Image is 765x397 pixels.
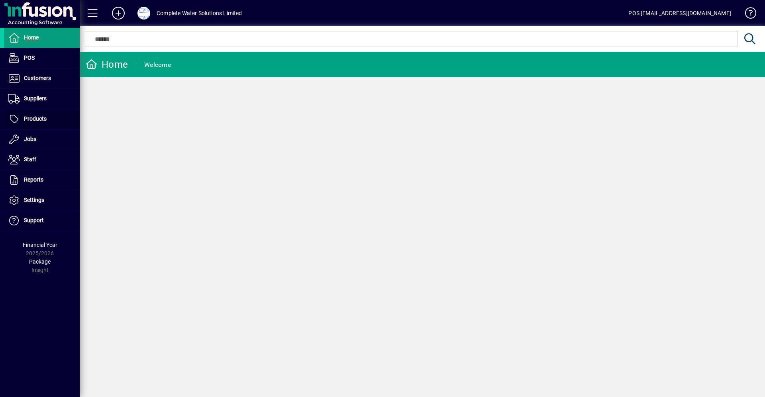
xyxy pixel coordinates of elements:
[628,7,731,20] div: POS [EMAIL_ADDRESS][DOMAIN_NAME]
[24,55,35,61] span: POS
[739,2,755,27] a: Knowledge Base
[4,68,80,88] a: Customers
[4,129,80,149] a: Jobs
[24,115,47,122] span: Products
[106,6,131,20] button: Add
[144,59,171,71] div: Welcome
[4,170,80,190] a: Reports
[4,211,80,231] a: Support
[4,190,80,210] a: Settings
[24,217,44,223] span: Support
[29,258,51,265] span: Package
[24,136,36,142] span: Jobs
[24,34,39,41] span: Home
[24,95,47,102] span: Suppliers
[157,7,242,20] div: Complete Water Solutions Limited
[24,75,51,81] span: Customers
[24,156,36,162] span: Staff
[131,6,157,20] button: Profile
[4,48,80,68] a: POS
[24,176,43,183] span: Reports
[4,89,80,109] a: Suppliers
[24,197,44,203] span: Settings
[4,109,80,129] a: Products
[23,242,57,248] span: Financial Year
[4,150,80,170] a: Staff
[86,58,128,71] div: Home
